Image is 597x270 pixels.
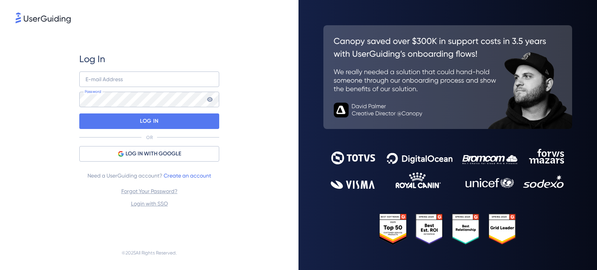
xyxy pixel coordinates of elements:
[331,149,565,188] img: 9302ce2ac39453076f5bc0f2f2ca889b.svg
[121,188,178,194] a: Forgot Your Password?
[379,214,516,245] img: 25303e33045975176eb484905ab012ff.svg
[126,149,181,159] span: LOG IN WITH GOOGLE
[323,25,572,129] img: 26c0aa7c25a843aed4baddd2b5e0fa68.svg
[146,134,153,141] p: OR
[131,200,168,207] a: Login with SSO
[87,171,211,180] span: Need a UserGuiding account?
[164,172,211,179] a: Create an account
[79,53,105,65] span: Log In
[79,71,219,87] input: example@company.com
[16,12,71,23] img: 8faab4ba6bc7696a72372aa768b0286c.svg
[140,115,158,127] p: LOG IN
[122,248,177,258] span: © 2025 All Rights Reserved.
